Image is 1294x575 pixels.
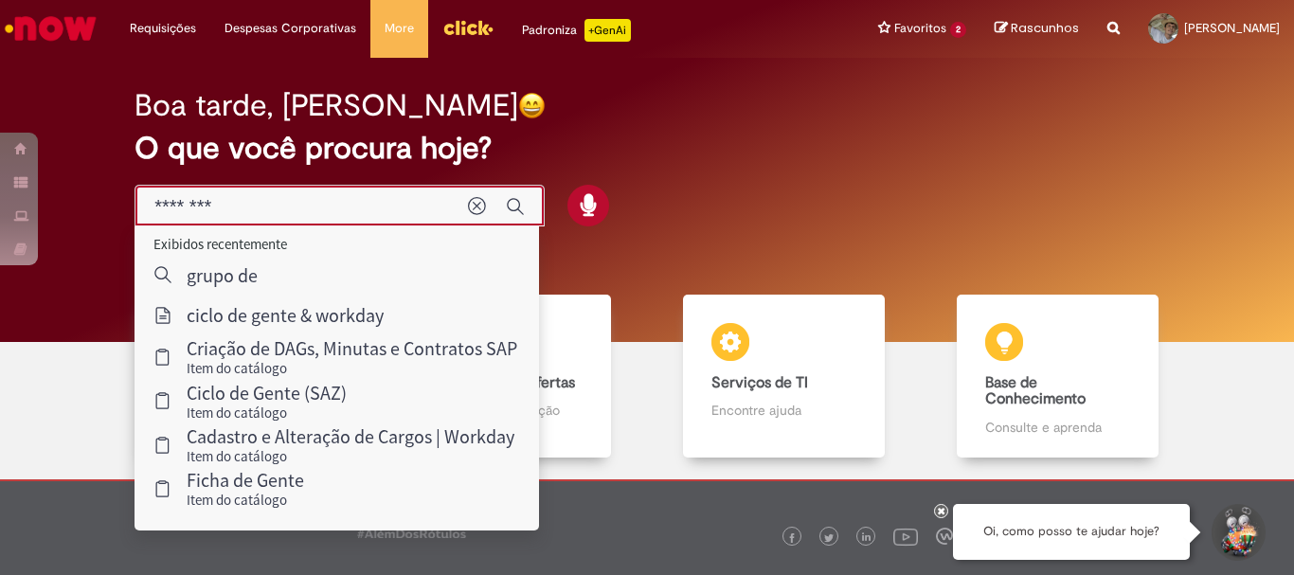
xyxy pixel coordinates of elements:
span: More [385,19,414,38]
a: Serviços de TI Encontre ajuda [647,295,921,458]
img: logo_footer_youtube.png [893,524,918,548]
button: Iniciar Conversa de Suporte [1209,504,1266,561]
span: Favoritos [894,19,946,38]
img: click_logo_yellow_360x200.png [442,13,494,42]
span: 2 [950,22,966,38]
span: Rascunhos [1011,19,1079,37]
h2: O que você procura hoje? [135,132,1159,165]
span: [PERSON_NAME] [1184,20,1280,36]
b: Serviços de TI [711,373,808,392]
p: +GenAi [584,19,631,42]
a: Tirar dúvidas Tirar dúvidas com Lupi Assist e Gen Ai [99,295,373,458]
a: Rascunhos [995,20,1079,38]
b: Base de Conhecimento [985,373,1086,409]
p: Encontre ajuda [711,401,855,420]
div: Oi, como posso te ajudar hoje? [953,504,1190,560]
img: happy-face.png [518,92,546,119]
img: logo_footer_linkedin.png [862,532,872,544]
img: logo_footer_workplace.png [936,528,953,545]
span: Despesas Corporativas [225,19,356,38]
div: Padroniza [522,19,631,42]
h2: Boa tarde, [PERSON_NAME] [135,89,518,122]
span: Requisições [130,19,196,38]
p: Consulte e aprenda [985,418,1129,437]
img: logo_footer_twitter.png [824,533,834,543]
img: logo_footer_facebook.png [787,533,797,543]
img: ServiceNow [2,9,99,47]
a: Base de Conhecimento Consulte e aprenda [921,295,1195,458]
